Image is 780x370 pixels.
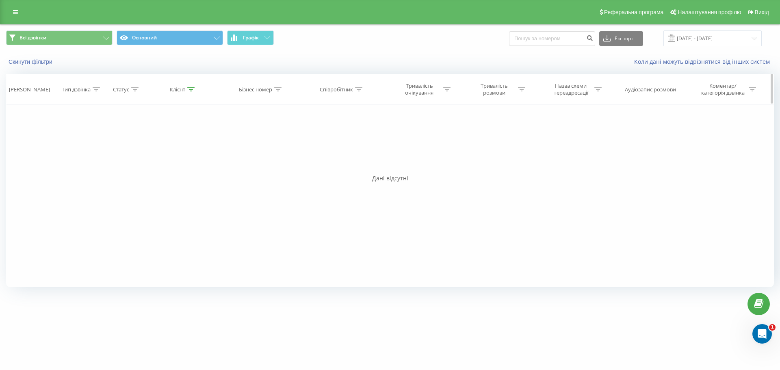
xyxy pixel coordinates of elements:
[227,30,274,45] button: Графік
[243,35,259,41] span: Графік
[634,58,774,65] a: Коли дані можуть відрізнятися вiд інших систем
[9,86,50,93] div: [PERSON_NAME]
[113,86,129,93] div: Статус
[19,35,46,41] span: Всі дзвінки
[604,9,664,15] span: Реферальна програма
[755,9,769,15] span: Вихід
[398,82,441,96] div: Тривалість очікування
[62,86,91,93] div: Тип дзвінка
[170,86,185,93] div: Клієнт
[752,324,772,344] iframe: Intercom live chat
[625,86,676,93] div: Аудіозапис розмови
[6,30,113,45] button: Всі дзвінки
[769,324,776,331] span: 1
[549,82,592,96] div: Назва схеми переадресації
[320,86,353,93] div: Співробітник
[239,86,272,93] div: Бізнес номер
[509,31,595,46] input: Пошук за номером
[6,58,56,65] button: Скинути фільтри
[117,30,223,45] button: Основний
[678,9,741,15] span: Налаштування профілю
[6,174,774,182] div: Дані відсутні
[472,82,516,96] div: Тривалість розмови
[699,82,747,96] div: Коментар/категорія дзвінка
[599,31,643,46] button: Експорт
